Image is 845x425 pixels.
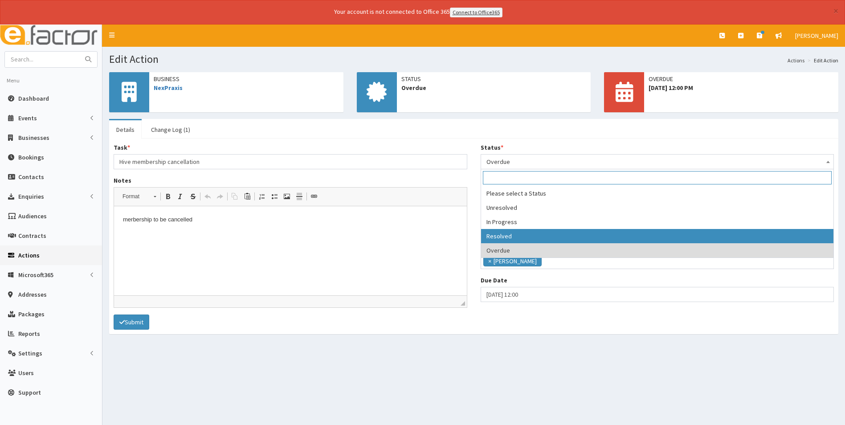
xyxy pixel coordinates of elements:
[481,200,834,215] li: Unresolved
[488,257,491,266] span: ×
[18,212,47,220] span: Audiences
[118,191,149,202] span: Format
[256,191,268,202] a: Insert/Remove Numbered List
[18,94,49,102] span: Dashboard
[18,173,44,181] span: Contacts
[401,83,587,92] span: Overdue
[481,229,834,243] li: Resolved
[481,243,834,257] li: Overdue
[483,256,542,266] li: Laura Bradshaw
[18,330,40,338] span: Reports
[144,120,197,139] a: Change Log (1)
[481,215,834,229] li: In Progress
[154,74,339,83] span: Business
[18,114,37,122] span: Events
[241,191,253,202] a: Paste (Ctrl+V)
[5,52,80,67] input: Search...
[114,176,131,185] label: Notes
[461,301,465,306] span: Drag to resize
[109,53,838,65] h1: Edit Action
[109,120,142,139] a: Details
[158,7,679,17] div: Your account is not connected to Office 365
[118,190,161,203] a: Format
[18,251,40,259] span: Actions
[229,191,241,202] a: Copy (Ctrl+C)
[18,153,44,161] span: Bookings
[187,191,199,202] a: Strike Through
[481,186,834,200] li: Please select a Status
[18,192,44,200] span: Enquiries
[795,32,838,40] span: [PERSON_NAME]
[18,232,46,240] span: Contracts
[293,191,306,202] a: Insert Horizontal Line
[788,57,804,64] a: Actions
[788,25,845,47] a: [PERSON_NAME]
[18,134,49,142] span: Businesses
[833,6,838,16] button: ×
[114,206,467,295] iframe: Rich Text Editor, notes
[401,74,587,83] span: Status
[18,310,45,318] span: Packages
[162,191,174,202] a: Bold (Ctrl+B)
[450,8,502,17] a: Connect to Office365
[268,191,281,202] a: Insert/Remove Bulleted List
[481,143,503,152] label: Status
[649,74,834,83] span: OVERDUE
[18,369,34,377] span: Users
[18,271,53,279] span: Microsoft365
[18,290,47,298] span: Addresses
[281,191,293,202] a: Image
[649,83,834,92] span: [DATE] 12:00 PM
[214,191,226,202] a: Redo (Ctrl+Y)
[114,143,130,152] label: Task
[114,315,149,330] button: Submit
[481,154,834,169] span: Overdue
[486,155,829,168] span: Overdue
[308,191,320,202] a: Link (Ctrl+L)
[154,84,183,92] a: NexPraxis
[201,191,214,202] a: Undo (Ctrl+Z)
[805,57,838,64] li: Edit Action
[18,349,42,357] span: Settings
[174,191,187,202] a: Italic (Ctrl+I)
[481,276,507,285] label: Due Date
[18,388,41,396] span: Support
